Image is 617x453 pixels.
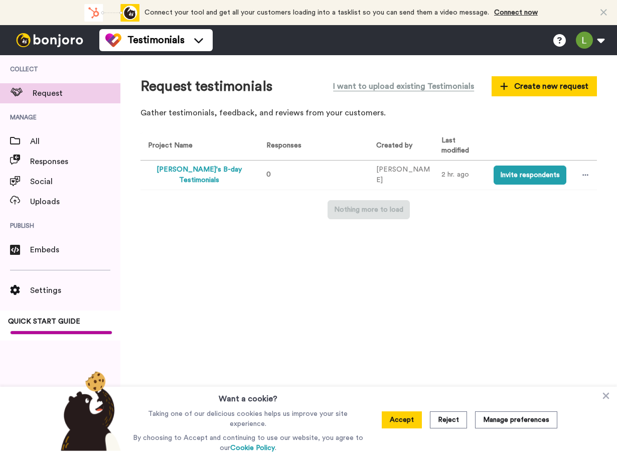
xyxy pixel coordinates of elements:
[148,165,251,186] button: [PERSON_NAME]'s B-day Testimonials
[369,160,434,190] td: [PERSON_NAME]
[30,196,120,208] span: Uploads
[140,132,255,160] th: Project Name
[434,160,486,190] td: 2 hr. ago
[30,176,120,188] span: Social
[326,75,482,97] button: I want to upload existing Testimonials
[105,32,121,48] img: tm-color.svg
[500,80,588,92] span: Create new request
[30,244,120,256] span: Embeds
[127,33,185,47] span: Testimonials
[30,135,120,147] span: All
[328,200,410,219] button: Nothing more to load
[130,409,366,429] p: Taking one of our delicious cookies helps us improve your site experience.
[140,79,272,94] h1: Request testimonials
[30,284,120,296] span: Settings
[144,9,489,16] span: Connect your tool and get all your customers loading into a tasklist so you can send them a video...
[12,33,87,47] img: bj-logo-header-white.svg
[140,107,597,119] p: Gather testimonials, feedback, and reviews from your customers.
[333,80,474,92] span: I want to upload existing Testimonials
[492,76,597,96] button: Create new request
[8,318,80,325] span: QUICK START GUIDE
[369,132,434,160] th: Created by
[30,156,120,168] span: Responses
[494,166,566,185] button: Invite respondents
[262,142,301,149] span: Responses
[52,371,126,451] img: bear-with-cookie.png
[382,411,422,428] button: Accept
[219,387,277,405] h3: Want a cookie?
[33,87,120,99] span: Request
[84,4,139,22] div: animation
[130,433,366,453] p: By choosing to Accept and continuing to use our website, you agree to our .
[266,171,271,178] span: 0
[430,411,467,428] button: Reject
[494,9,538,16] a: Connect now
[230,444,275,451] a: Cookie Policy
[434,132,486,160] th: Last modified
[475,411,557,428] button: Manage preferences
